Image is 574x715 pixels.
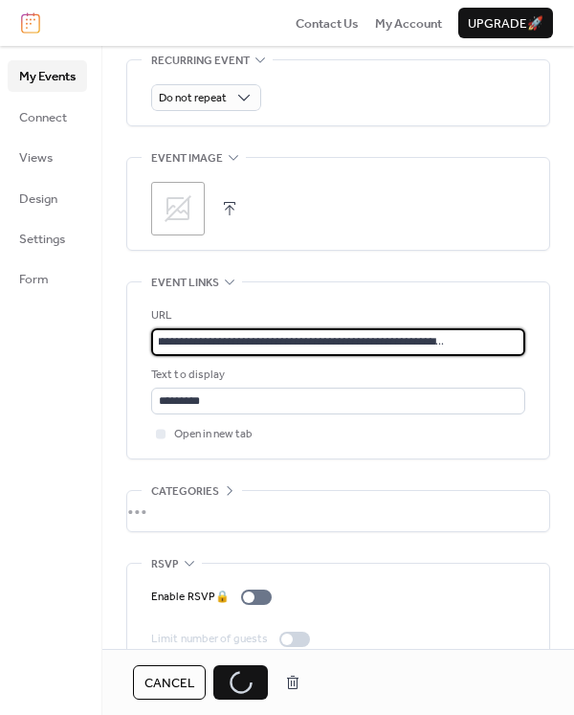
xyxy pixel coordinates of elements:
span: Design [19,190,57,209]
span: Settings [19,230,65,249]
div: ; [151,182,205,235]
span: Open in new tab [174,425,253,444]
span: Cancel [144,674,194,693]
span: Views [19,148,53,168]
span: RSVP [151,555,179,574]
div: Limit number of guests [151,630,268,649]
span: Form [19,270,49,289]
img: logo [21,12,40,34]
a: Settings [8,223,87,254]
span: Contact Us [296,14,359,34]
span: My Events [19,67,76,86]
a: Design [8,183,87,213]
span: Event links [151,274,219,293]
button: Upgrade🚀 [458,8,553,38]
div: URL [151,306,521,325]
a: My Account [375,13,442,33]
a: Form [8,263,87,294]
span: My Account [375,14,442,34]
span: Do not repeat [159,87,227,109]
span: Recurring event [151,51,250,70]
div: ••• [127,491,549,531]
span: Upgrade 🚀 [468,14,543,34]
button: Cancel [133,665,206,700]
span: Categories [151,482,219,502]
a: Contact Us [296,13,359,33]
div: Text to display [151,366,521,385]
a: My Events [8,60,87,91]
span: Event image [151,149,223,168]
a: Connect [8,101,87,132]
a: Views [8,142,87,172]
span: Connect [19,108,67,127]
